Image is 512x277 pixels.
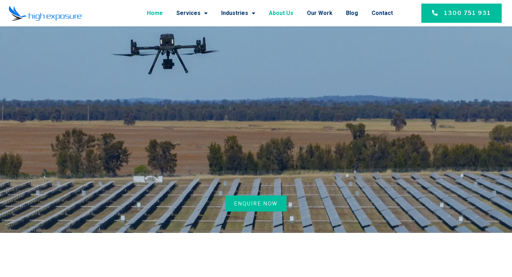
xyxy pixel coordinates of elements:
[221,4,255,22] a: Industries
[89,4,393,22] nav: Menu
[421,4,502,23] a: 1300 751 931
[176,4,208,22] a: Services
[9,5,82,21] img: Final-Logo copy
[346,4,358,22] a: Blog
[444,9,491,17] span: 1300 751 931
[269,4,293,22] a: About Us
[307,4,332,22] a: Our Work
[225,195,287,211] a: Enquire Now
[234,200,278,207] span: Enquire Now
[147,4,163,22] a: Home
[372,4,393,22] a: Contact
